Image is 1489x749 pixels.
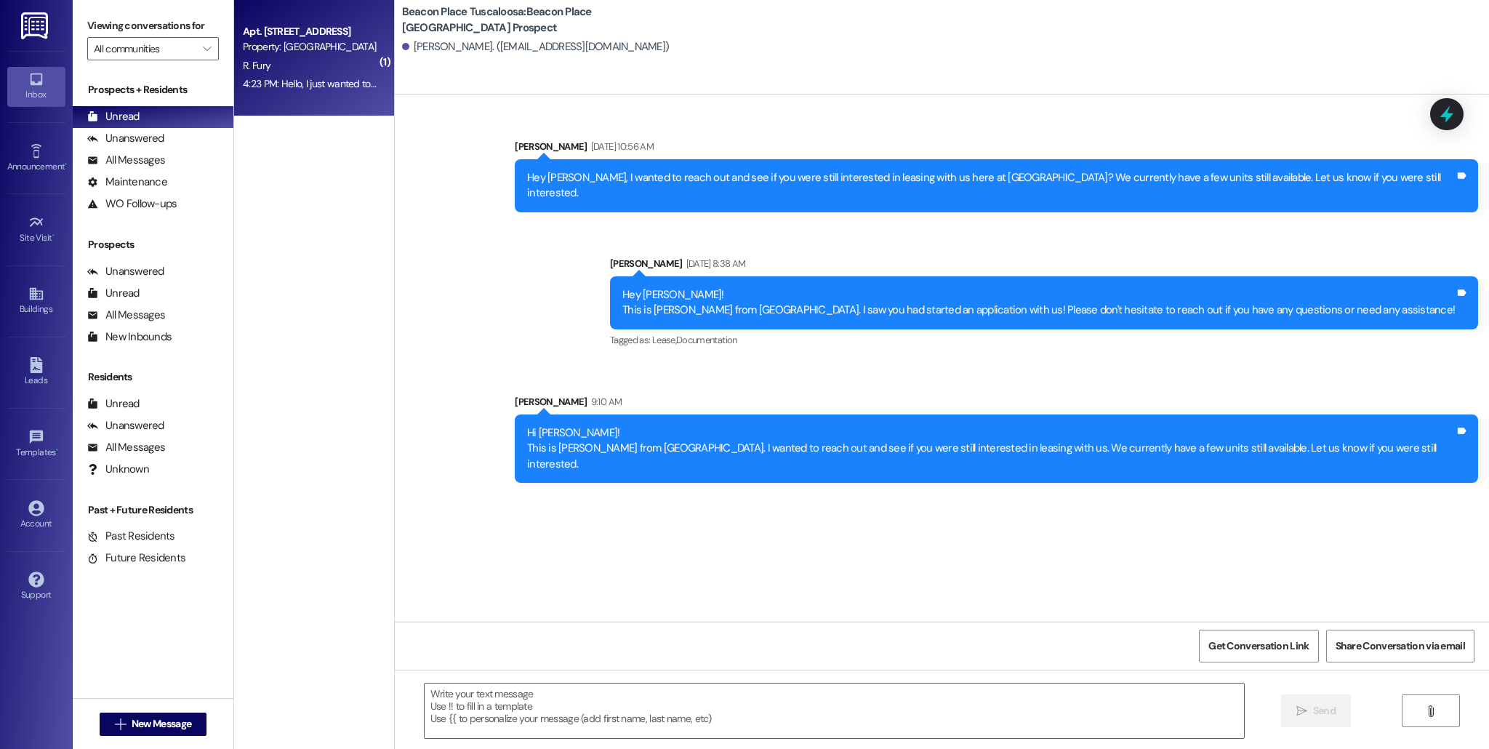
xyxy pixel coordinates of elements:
div: [PERSON_NAME]. ([EMAIL_ADDRESS][DOMAIN_NAME]) [402,39,670,55]
label: Viewing conversations for [87,15,219,37]
div: New Inbounds [87,329,172,345]
a: Leads [7,353,65,392]
button: Send [1281,694,1352,727]
span: Lease , [652,334,676,346]
span: Send [1313,703,1336,718]
a: Buildings [7,281,65,321]
span: Get Conversation Link [1208,638,1309,654]
div: Future Residents [87,550,185,566]
img: ResiDesk Logo [21,12,51,39]
button: New Message [100,713,207,736]
div: 4:23 PM: Hello, I just wanted to let y'all know that it looks like there is some water leakage fr... [243,77,803,90]
b: Beacon Place Tuscaloosa: Beacon Place [GEOGRAPHIC_DATA] Prospect [402,4,693,36]
span: • [56,445,58,455]
div: Apt. [STREET_ADDRESS] [243,24,377,39]
div: [DATE] 10:56 AM [587,139,654,154]
a: Inbox [7,67,65,106]
span: Documentation [676,334,737,346]
i:  [115,718,126,730]
span: R. Fury [243,59,270,72]
span: • [65,159,67,169]
div: Residents [73,369,233,385]
span: New Message [132,716,191,732]
div: All Messages [87,153,165,168]
a: Templates • [7,425,65,464]
div: Property: [GEOGRAPHIC_DATA] [GEOGRAPHIC_DATA] [243,39,377,55]
div: [PERSON_NAME] [610,256,1478,276]
div: [PERSON_NAME] [515,394,1478,414]
i:  [1296,705,1307,717]
div: Unread [87,286,140,301]
div: Past Residents [87,529,175,544]
div: Unknown [87,462,149,477]
div: [PERSON_NAME] [515,139,1478,159]
div: Unanswered [87,131,164,146]
div: All Messages [87,308,165,323]
div: Unread [87,109,140,124]
div: Unanswered [87,264,164,279]
span: Share Conversation via email [1336,638,1465,654]
div: Hey [PERSON_NAME], I wanted to reach out and see if you were still interested in leasing with us ... [527,170,1455,201]
span: • [52,231,55,241]
div: All Messages [87,440,165,455]
div: [DATE] 8:38 AM [683,256,746,271]
div: Prospects [73,237,233,252]
input: All communities [94,37,196,60]
button: Share Conversation via email [1326,630,1474,662]
div: Prospects + Residents [73,82,233,97]
div: Hey [PERSON_NAME]! This is [PERSON_NAME] from [GEOGRAPHIC_DATA]. I saw you had started an applica... [622,287,1455,319]
div: Maintenance [87,175,167,190]
div: Tagged as: [610,329,1478,351]
div: Unanswered [87,418,164,433]
div: 9:10 AM [587,394,622,409]
a: Account [7,496,65,535]
i:  [203,43,211,55]
a: Site Visit • [7,210,65,249]
div: Past + Future Residents [73,502,233,518]
i:  [1425,705,1436,717]
button: Get Conversation Link [1199,630,1318,662]
div: Hi [PERSON_NAME]! This is [PERSON_NAME] from [GEOGRAPHIC_DATA]. I wanted to reach out and see if ... [527,425,1455,472]
div: WO Follow-ups [87,196,177,212]
a: Support [7,567,65,606]
div: Unread [87,396,140,412]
